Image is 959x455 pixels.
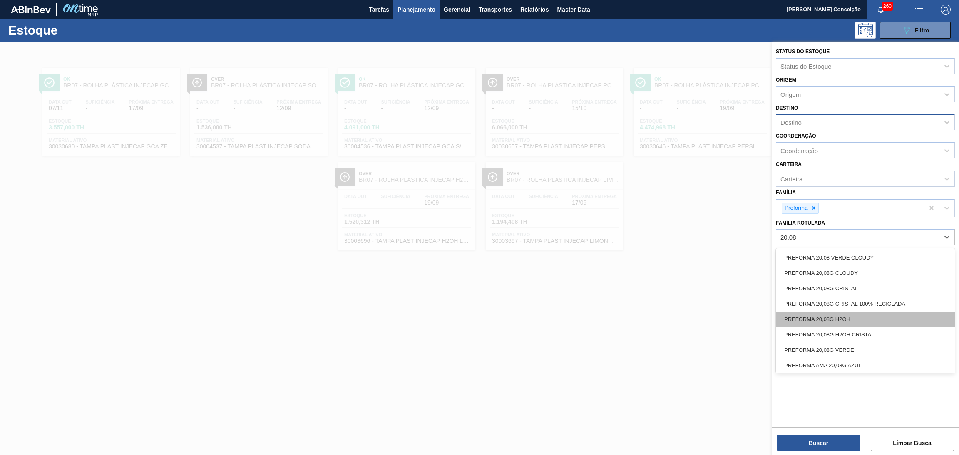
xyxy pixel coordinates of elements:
span: Transportes [479,5,512,15]
div: PREFORMA 20,08 VERDE CLOUDY [776,250,955,265]
span: Filtro [915,27,929,34]
label: Origem [776,77,796,83]
h1: Estoque [8,25,136,35]
label: Família [776,190,796,195]
img: Logout [941,5,951,15]
button: Notificações [867,4,894,15]
label: Coordenação [776,133,816,139]
label: Status do Estoque [776,49,830,54]
span: Planejamento [398,5,435,15]
span: Tarefas [369,5,389,15]
div: PREFORMA 20,08G CRISTAL 100% RECICLADA [776,296,955,312]
div: Preforma [782,203,809,213]
div: PREFORMA 20,08G H2OH CRISTAL [776,327,955,342]
label: Carteira [776,161,802,167]
div: Pogramando: nenhum usuário selecionado [855,22,876,39]
label: Família Rotulada [776,220,825,226]
span: Master Data [557,5,590,15]
div: PREFORMA 20,08G CRISTAL [776,281,955,296]
div: Status do Estoque [780,62,832,69]
label: Material ativo [776,248,817,254]
div: PREFORMA AMA 20,08G AZUL [776,358,955,373]
div: Destino [780,119,802,126]
label: Destino [776,105,798,111]
img: userActions [914,5,924,15]
div: PREFORMA 20,08G VERDE [776,342,955,358]
div: Coordenação [780,147,818,154]
div: PREFORMA 20,08G CLOUDY [776,265,955,281]
div: Carteira [780,175,802,182]
img: TNhmsLtSVTkK8tSr43FrP2fwEKptu5GPRR3wAAAABJRU5ErkJggg== [11,6,51,13]
div: PREFORMA 20,08G H2OH [776,312,955,327]
span: 260 [882,2,893,11]
span: Relatórios [520,5,549,15]
button: Filtro [880,22,951,39]
span: Gerencial [444,5,470,15]
div: Origem [780,91,801,98]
